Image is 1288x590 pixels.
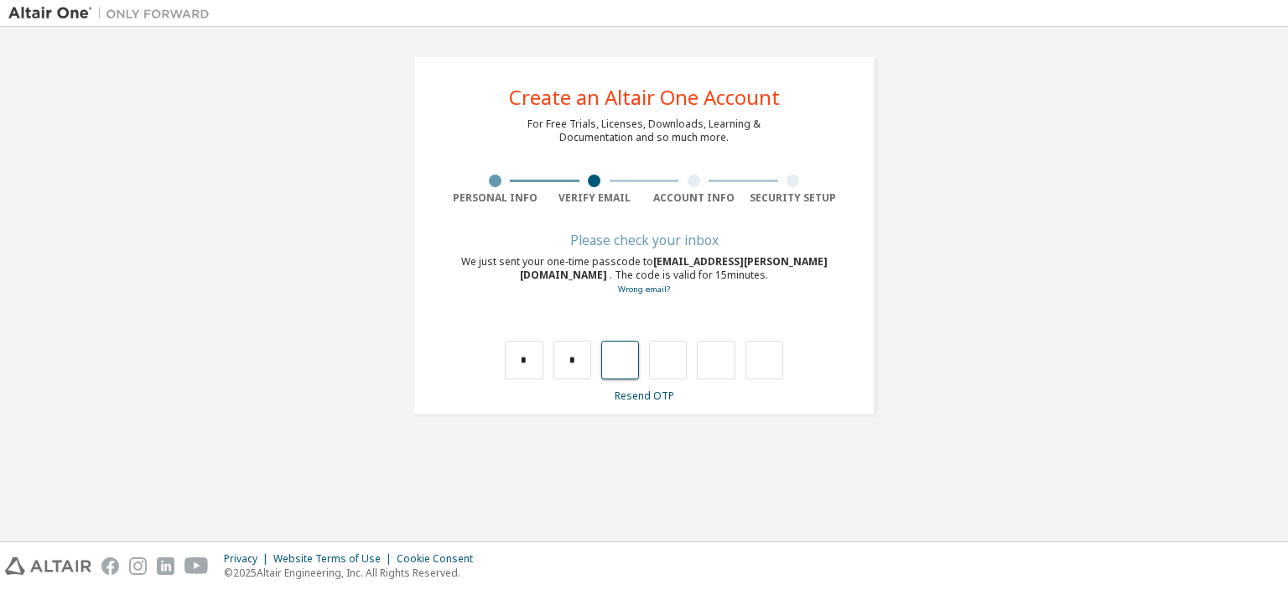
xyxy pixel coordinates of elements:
[520,254,828,282] span: [EMAIL_ADDRESS][PERSON_NAME][DOMAIN_NAME]
[397,552,483,566] div: Cookie Consent
[184,557,209,575] img: youtube.svg
[224,552,273,566] div: Privacy
[744,191,844,205] div: Security Setup
[615,389,674,403] a: Resend OTP
[8,5,218,22] img: Altair One
[445,191,545,205] div: Personal Info
[157,557,174,575] img: linkedin.svg
[644,191,744,205] div: Account Info
[5,557,91,575] img: altair_logo.svg
[129,557,147,575] img: instagram.svg
[509,87,780,107] div: Create an Altair One Account
[618,284,670,295] a: Go back to the registration form
[545,191,645,205] div: Verify Email
[273,552,397,566] div: Website Terms of Use
[445,235,843,245] div: Please check your inbox
[224,566,483,580] p: © 2025 Altair Engineering, Inc. All Rights Reserved.
[445,255,843,296] div: We just sent your one-time passcode to . The code is valid for 15 minutes.
[101,557,119,575] img: facebook.svg
[527,117,761,144] div: For Free Trials, Licenses, Downloads, Learning & Documentation and so much more.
